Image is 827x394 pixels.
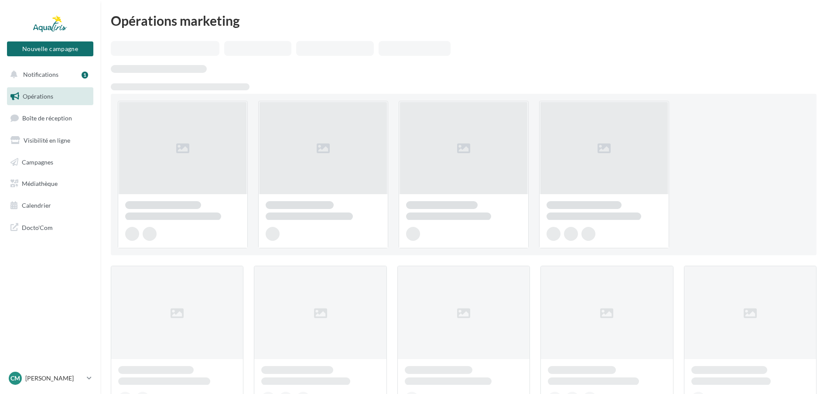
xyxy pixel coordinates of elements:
[22,202,51,209] span: Calendrier
[5,175,95,193] a: Médiathèque
[5,131,95,150] a: Visibilité en ligne
[10,374,20,383] span: Cm
[25,374,83,383] p: [PERSON_NAME]
[5,109,95,127] a: Boîte de réception
[5,218,95,236] a: Docto'Com
[22,180,58,187] span: Médiathèque
[7,41,93,56] button: Nouvelle campagne
[5,153,95,171] a: Campagnes
[23,93,53,100] span: Opérations
[5,87,95,106] a: Opérations
[5,65,92,84] button: Notifications 1
[22,222,53,233] span: Docto'Com
[5,196,95,215] a: Calendrier
[111,14,817,27] div: Opérations marketing
[82,72,88,79] div: 1
[23,71,58,78] span: Notifications
[22,114,72,122] span: Boîte de réception
[24,137,70,144] span: Visibilité en ligne
[7,370,93,387] a: Cm [PERSON_NAME]
[22,158,53,165] span: Campagnes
